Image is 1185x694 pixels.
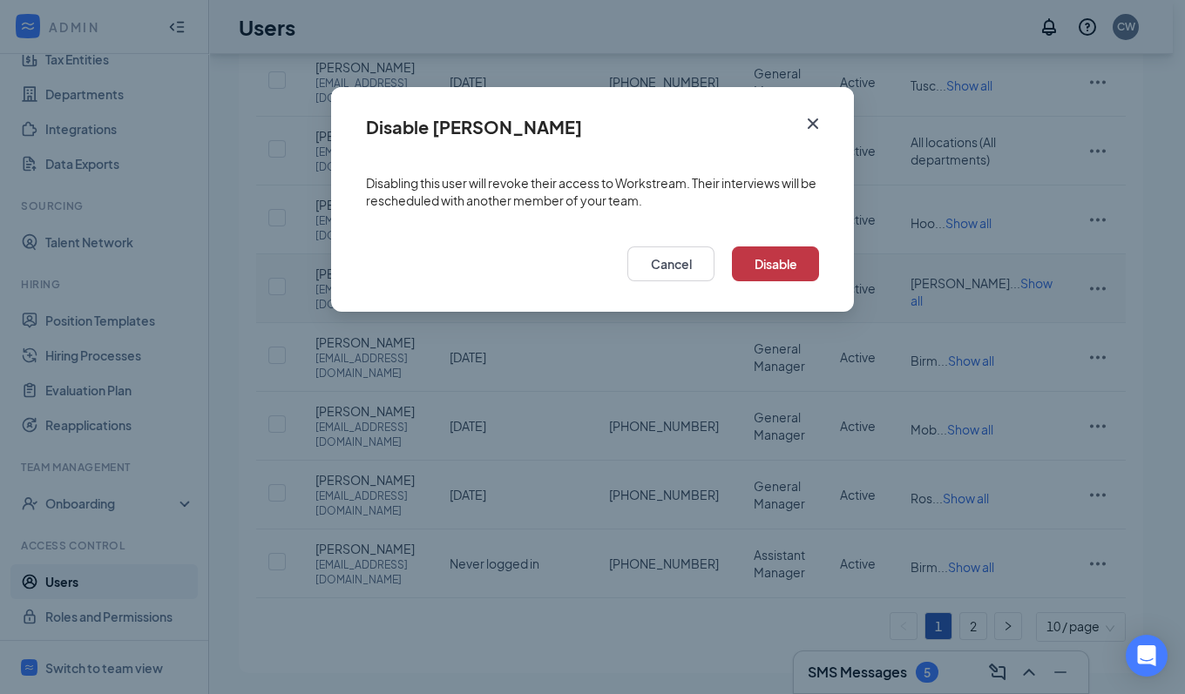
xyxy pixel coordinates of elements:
svg: Cross [802,113,823,134]
button: Disable [732,246,819,281]
div: Open Intercom Messenger [1126,635,1168,677]
button: Cancel [627,246,714,281]
button: Close [789,87,854,143]
div: Disable [PERSON_NAME] [366,118,582,137]
span: Disabling this user will revoke their access to Workstream. Their interviews will be rescheduled ... [366,174,819,209]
